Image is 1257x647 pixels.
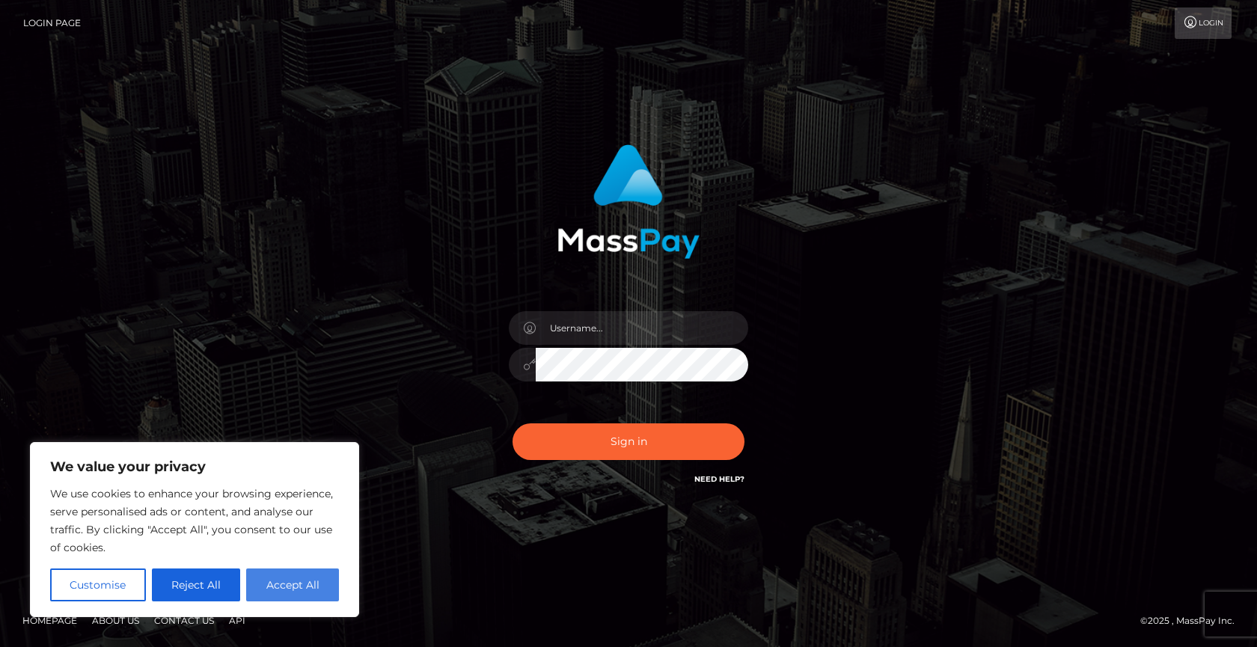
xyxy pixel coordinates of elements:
a: Contact Us [148,609,220,632]
a: Need Help? [694,474,744,484]
button: Accept All [246,568,339,601]
a: API [223,609,251,632]
img: MassPay Login [557,144,700,259]
a: Homepage [16,609,83,632]
div: We value your privacy [30,442,359,617]
input: Username... [536,311,748,345]
a: About Us [86,609,145,632]
button: Customise [50,568,146,601]
p: We value your privacy [50,458,339,476]
a: Login Page [23,7,81,39]
button: Reject All [152,568,241,601]
button: Sign in [513,423,744,460]
p: We use cookies to enhance your browsing experience, serve personalised ads or content, and analys... [50,485,339,556]
a: Login [1175,7,1232,39]
div: © 2025 , MassPay Inc. [1140,613,1246,629]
